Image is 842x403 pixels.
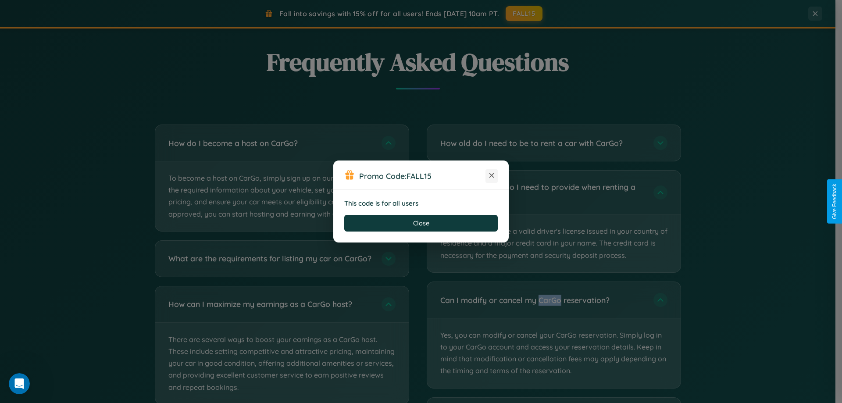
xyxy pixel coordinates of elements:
[359,171,485,181] h3: Promo Code:
[9,373,30,394] iframe: Intercom live chat
[831,184,838,219] div: Give Feedback
[344,199,418,207] strong: This code is for all users
[344,215,498,232] button: Close
[407,171,432,181] b: FALL15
